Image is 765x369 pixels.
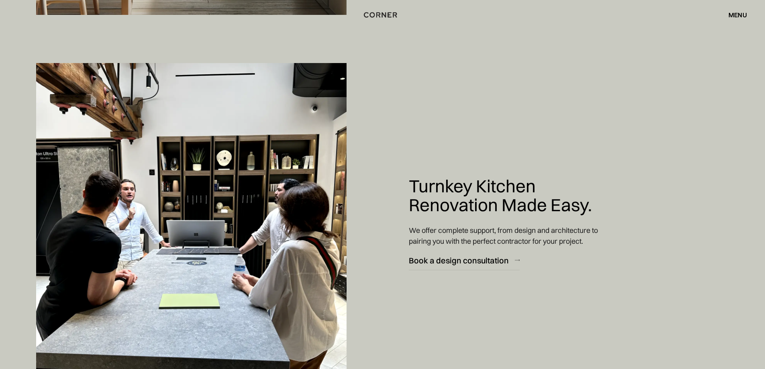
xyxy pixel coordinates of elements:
div: Book a design consultation [409,255,509,266]
div: menu [728,12,747,18]
p: We offer complete support, from design and architecture to pairing you with the perfect contracto... [409,225,614,247]
div: menu [720,8,747,22]
a: Book a design consultation [409,251,520,270]
h3: Turnkey Kitchen Renovation Made Easy. [409,177,614,215]
a: home [355,10,410,20]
